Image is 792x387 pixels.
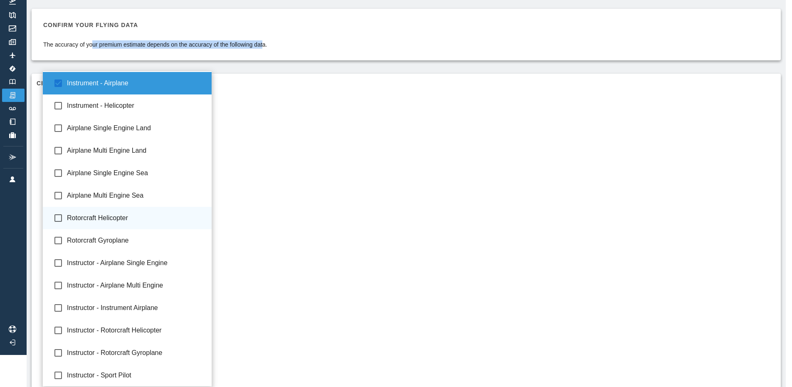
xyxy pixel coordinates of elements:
[67,123,205,133] span: Airplane Single Engine Land
[67,191,205,201] span: Airplane Multi Engine Sea
[67,280,205,290] span: Instructor - Airplane Multi Engine
[67,101,205,111] span: Instrument - Helicopter
[67,348,205,358] span: Instructor - Rotorcraft Gyroplane
[67,370,205,380] span: Instructor - Sport Pilot
[67,303,205,313] span: Instructor - Instrument Airplane
[67,213,205,223] span: Rotorcraft Helicopter
[67,236,205,246] span: Rotorcraft Gyroplane
[67,78,205,88] span: Instrument - Airplane
[67,146,205,156] span: Airplane Multi Engine Land
[67,168,205,178] span: Airplane Single Engine Sea
[67,258,205,268] span: Instructor - Airplane Single Engine
[67,325,205,335] span: Instructor - Rotorcraft Helicopter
